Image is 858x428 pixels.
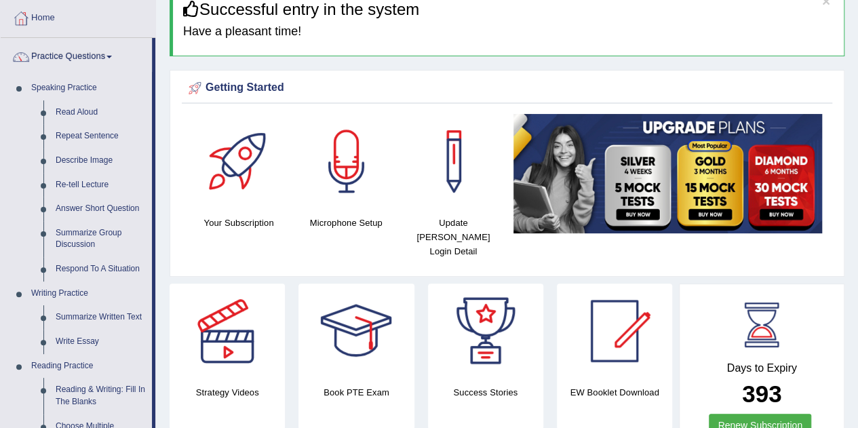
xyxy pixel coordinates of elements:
[185,78,829,98] div: Getting Started
[50,221,152,257] a: Summarize Group Discussion
[192,216,286,230] h4: Your Subscription
[742,381,781,407] b: 393
[25,354,152,378] a: Reading Practice
[50,100,152,125] a: Read Aloud
[50,330,152,354] a: Write Essay
[50,197,152,221] a: Answer Short Question
[50,305,152,330] a: Summarize Written Text
[695,362,829,374] h4: Days to Expiry
[428,385,543,400] h4: Success Stories
[298,385,414,400] h4: Book PTE Exam
[299,216,393,230] h4: Microphone Setup
[170,385,285,400] h4: Strategy Videos
[50,149,152,173] a: Describe Image
[557,385,672,400] h4: EW Booklet Download
[50,378,152,414] a: Reading & Writing: Fill In The Blanks
[1,38,152,72] a: Practice Questions
[50,257,152,281] a: Respond To A Situation
[50,124,152,149] a: Repeat Sentence
[25,281,152,306] a: Writing Practice
[50,173,152,197] a: Re-tell Lecture
[25,76,152,100] a: Speaking Practice
[406,216,500,258] h4: Update [PERSON_NAME] Login Detail
[183,1,834,18] h3: Successful entry in the system
[183,25,834,39] h4: Have a pleasant time!
[513,114,822,233] img: small5.jpg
